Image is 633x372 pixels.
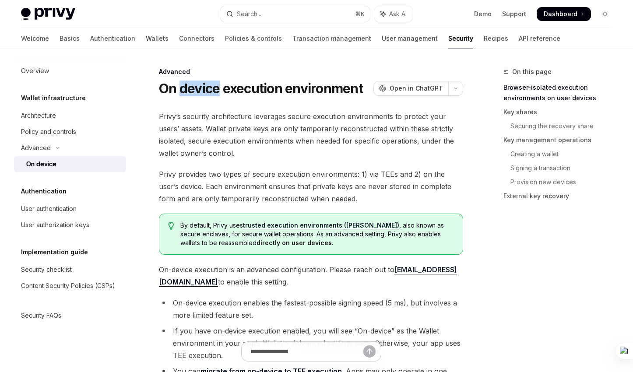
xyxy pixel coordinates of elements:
a: Welcome [21,28,49,49]
div: On device [26,159,56,169]
a: Signing a transaction [503,161,619,175]
a: Transaction management [292,28,371,49]
h5: Wallet infrastructure [21,93,86,103]
h5: Authentication [21,186,67,197]
a: Key management operations [503,133,619,147]
a: Key shares [503,105,619,119]
a: Recipes [484,28,508,49]
a: Security FAQs [14,308,126,323]
span: On this page [512,67,552,77]
span: Open in ChatGPT [390,84,443,93]
h5: Implementation guide [21,247,88,257]
div: Search... [237,9,261,19]
li: If you have on-device execution enabled, you will see “On-device” as the Wallet environment in yo... [159,325,463,361]
a: Connectors [179,28,215,49]
a: Security checklist [14,262,126,277]
a: Authentication [90,28,135,49]
a: API reference [519,28,560,49]
button: Toggle assistant panel [374,6,413,22]
svg: Tip [168,222,174,230]
span: Privy’s security architecture leverages secure execution environments to protect your users’ asse... [159,110,463,159]
button: Open in ChatGPT [373,81,448,96]
a: External key recovery [503,189,619,203]
a: User authorization keys [14,217,126,233]
a: Provision new devices [503,175,619,189]
img: light logo [21,8,75,20]
a: Overview [14,63,126,79]
a: Wallets [146,28,169,49]
div: Overview [21,66,49,76]
span: Dashboard [544,10,577,18]
span: Privy provides two types of secure execution environments: 1) via TEEs and 2) on the user’s devic... [159,168,463,205]
a: Demo [474,10,492,18]
div: Content Security Policies (CSPs) [21,281,115,291]
button: Send message [363,345,376,358]
div: Policy and controls [21,126,76,137]
a: Policy and controls [14,124,126,140]
div: User authorization keys [21,220,89,230]
strong: directly on user devices [257,239,332,246]
a: Securing the recovery share [503,119,619,133]
div: Advanced [159,67,463,76]
a: Creating a wallet [503,147,619,161]
div: Advanced [21,143,51,153]
a: On device [14,156,126,172]
a: Architecture [14,108,126,123]
a: Basics [60,28,80,49]
span: Ask AI [389,10,407,18]
a: User authentication [14,201,126,217]
a: Security [448,28,473,49]
li: On-device execution enables the fastest-possible signing speed (5 ms), but involves a more limite... [159,297,463,321]
button: Open search [220,6,369,22]
span: By default, Privy uses , also known as secure enclaves, for secure wallet operations. As an advan... [180,221,454,247]
h1: On device execution environment [159,81,363,96]
div: Security FAQs [21,310,61,321]
div: Architecture [21,110,56,121]
a: Dashboard [537,7,591,21]
button: Toggle dark mode [598,7,612,21]
span: On-device execution is an advanced configuration. Please reach out to to enable this setting. [159,263,463,288]
a: Support [502,10,526,18]
a: Policies & controls [225,28,282,49]
a: Content Security Policies (CSPs) [14,278,126,294]
input: Ask a question... [250,342,363,361]
button: Toggle Advanced section [14,140,126,156]
div: Security checklist [21,264,72,275]
a: User management [382,28,438,49]
div: User authentication [21,204,77,214]
a: trusted execution environments ([PERSON_NAME]) [243,221,399,229]
span: ⌘ K [355,11,365,18]
a: Browser-isolated execution environments on user devices [503,81,619,105]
